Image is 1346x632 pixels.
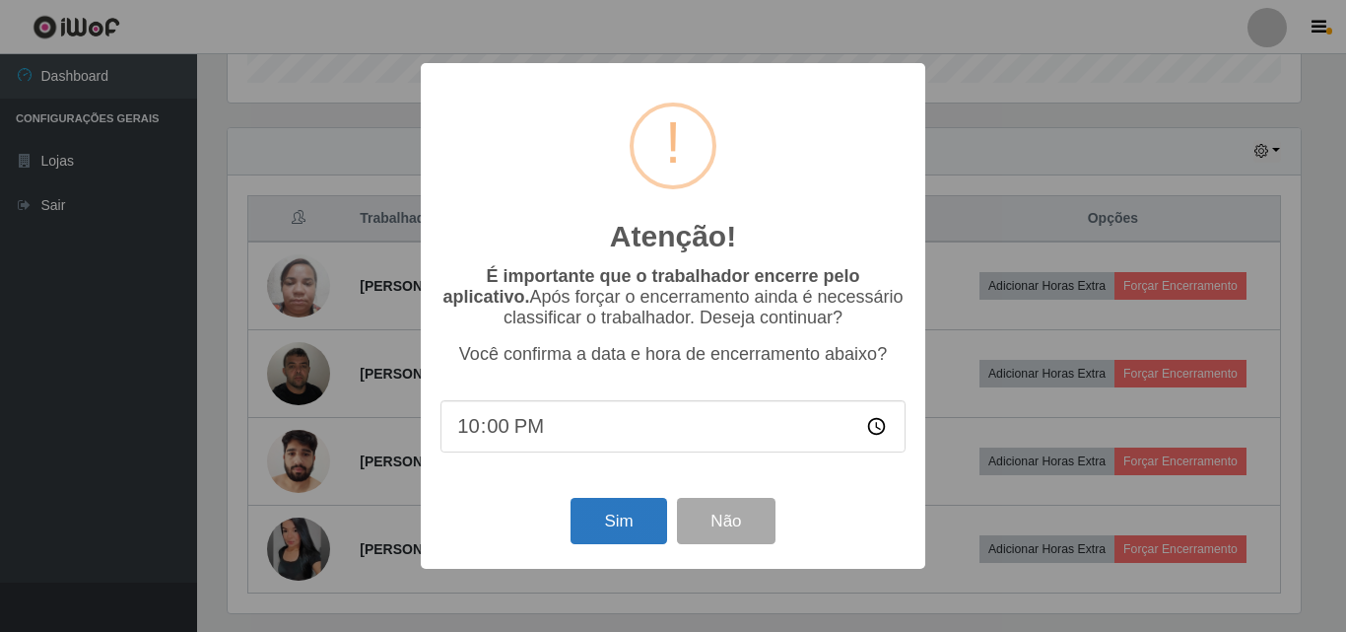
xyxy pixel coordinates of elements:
b: É importante que o trabalhador encerre pelo aplicativo. [442,266,859,307]
p: Após forçar o encerramento ainda é necessário classificar o trabalhador. Deseja continuar? [440,266,906,328]
button: Não [677,498,774,544]
p: Você confirma a data e hora de encerramento abaixo? [440,344,906,365]
h2: Atenção! [610,219,736,254]
button: Sim [571,498,666,544]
